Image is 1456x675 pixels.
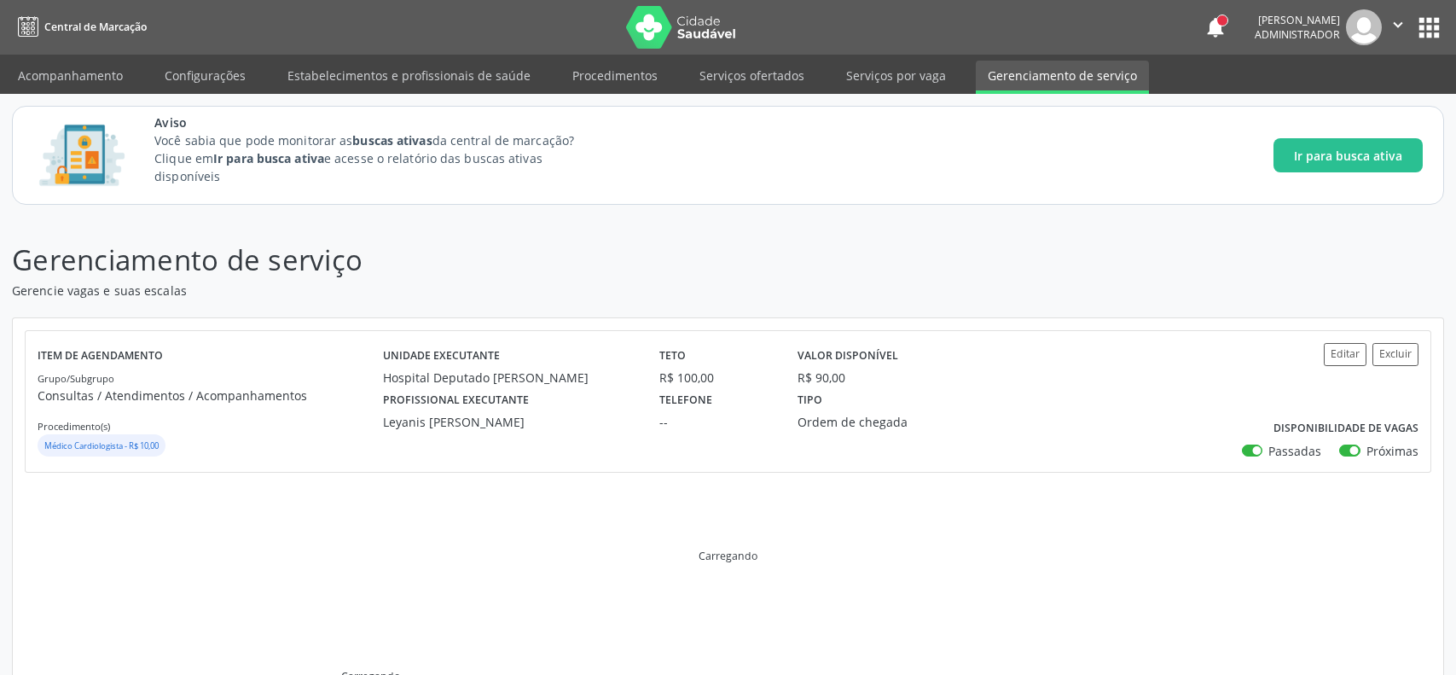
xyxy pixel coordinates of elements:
label: Item de agendamento [38,343,163,370]
p: Gerencie vagas e suas escalas [12,282,1014,300]
button: notifications [1204,15,1227,39]
span: Central de Marcação [44,20,147,34]
a: Gerenciamento de serviço [976,61,1149,94]
div: Hospital Deputado [PERSON_NAME] [383,369,635,387]
label: Profissional executante [383,387,529,413]
label: Valor disponível [798,343,898,370]
a: Configurações [153,61,258,90]
a: Serviços por vaga [834,61,958,90]
small: Procedimento(s) [38,420,110,433]
p: Você sabia que pode monitorar as da central de marcação? Clique em e acesse o relatório das busca... [154,131,606,185]
img: Imagem de CalloutCard [33,117,131,194]
p: Gerenciamento de serviço [12,239,1014,282]
div: Leyanis [PERSON_NAME] [383,413,635,431]
a: Serviços ofertados [687,61,816,90]
a: Estabelecimentos e profissionais de saúde [276,61,542,90]
button: apps [1414,13,1444,43]
small: Grupo/Subgrupo [38,372,114,385]
button: Excluir [1372,343,1418,366]
div: -- [659,413,774,431]
strong: buscas ativas [352,132,432,148]
a: Procedimentos [560,61,670,90]
label: Passadas [1268,442,1321,460]
label: Telefone [659,387,712,413]
label: Tipo [798,387,822,413]
span: Ir para busca ativa [1294,147,1402,165]
div: [PERSON_NAME] [1255,13,1340,27]
label: Próximas [1366,442,1418,460]
a: Central de Marcação [12,13,147,41]
div: Ordem de chegada [798,413,981,431]
label: Unidade executante [383,343,500,370]
label: Disponibilidade de vagas [1273,416,1418,442]
button: Ir para busca ativa [1273,138,1423,172]
button:  [1382,9,1414,45]
div: R$ 100,00 [659,369,774,387]
a: Acompanhamento [6,61,135,90]
i:  [1389,15,1407,34]
button: Editar [1324,343,1366,366]
span: Administrador [1255,27,1340,42]
strong: Ir para busca ativa [213,150,324,166]
label: Teto [659,343,686,370]
div: R$ 90,00 [798,369,845,387]
small: Médico Cardiologista - R$ 10,00 [44,440,159,451]
span: Aviso [154,113,606,131]
p: Consultas / Atendimentos / Acompanhamentos [38,387,383,404]
img: img [1346,9,1382,45]
div: Carregando [699,549,757,563]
